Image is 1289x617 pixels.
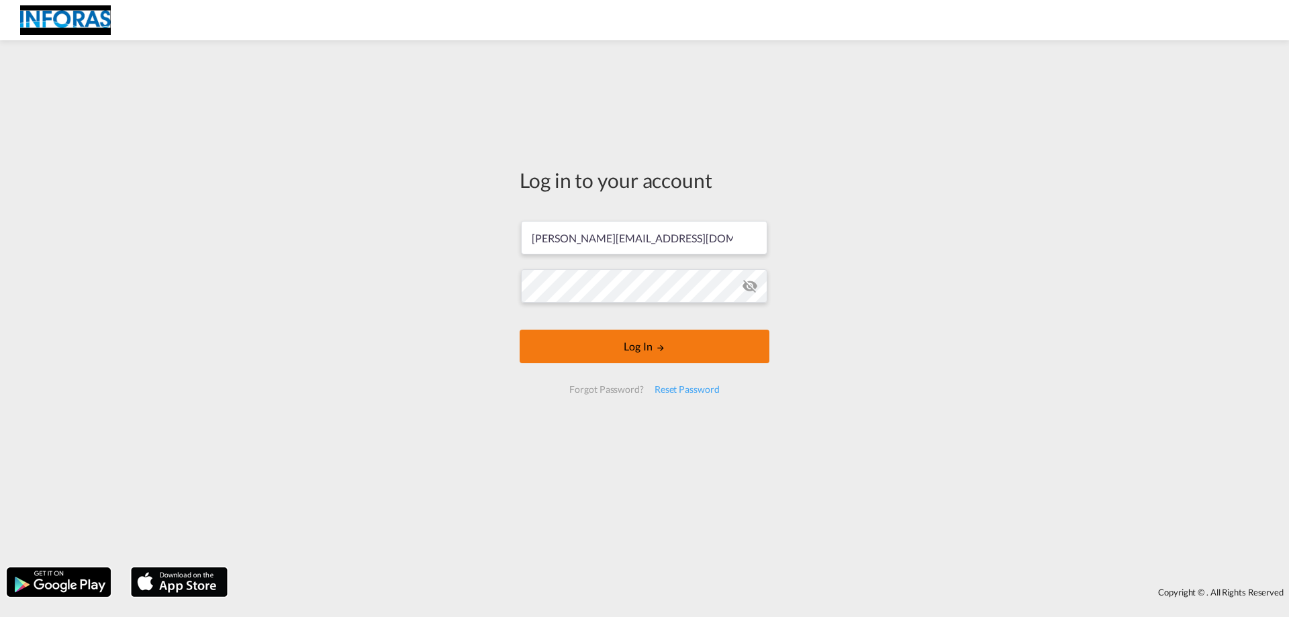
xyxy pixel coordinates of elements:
[130,566,229,598] img: apple.png
[742,278,758,294] md-icon: icon-eye-off
[649,377,725,401] div: Reset Password
[521,221,767,254] input: Enter email/phone number
[234,581,1289,604] div: Copyright © . All Rights Reserved
[520,330,769,363] button: LOGIN
[20,5,111,36] img: eff75c7098ee11eeb65dd1c63e392380.jpg
[564,377,649,401] div: Forgot Password?
[5,566,112,598] img: google.png
[520,166,769,194] div: Log in to your account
